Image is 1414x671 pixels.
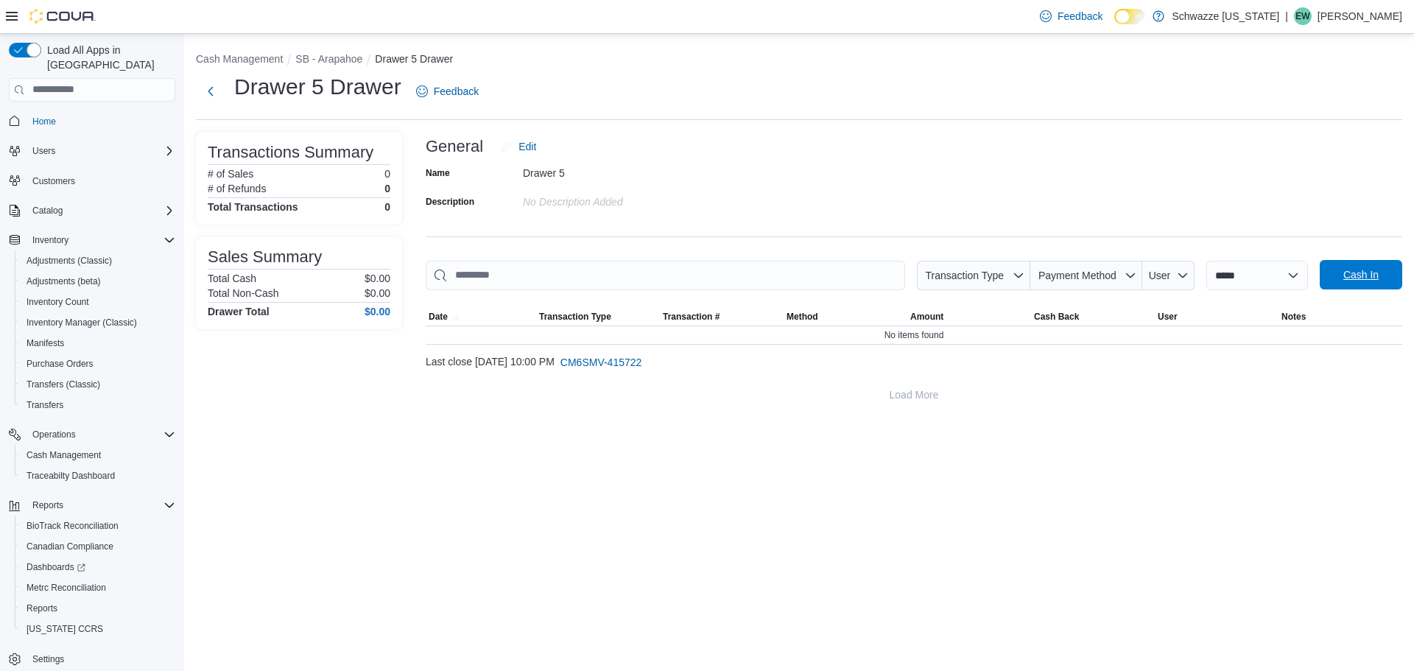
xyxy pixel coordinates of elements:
a: Adjustments (Classic) [21,252,118,270]
button: User [1142,261,1195,290]
button: Method [784,308,907,326]
h6: Total Non-Cash [208,287,279,299]
button: Cash Back [1031,308,1155,326]
span: User [1149,270,1171,281]
span: Inventory [27,231,175,249]
span: Feedback [1058,9,1102,24]
a: Settings [27,650,70,668]
button: Catalog [3,200,181,221]
span: Manifests [27,337,64,349]
button: Operations [27,426,82,443]
a: Metrc Reconciliation [21,579,112,597]
span: Feedback [434,84,479,99]
span: Manifests [21,334,175,352]
span: Canadian Compliance [21,538,175,555]
p: $0.00 [365,273,390,284]
span: Metrc Reconciliation [27,582,106,594]
img: Cova [29,9,96,24]
h6: # of Sales [208,168,253,180]
span: Catalog [32,205,63,217]
span: Settings [27,650,175,668]
h6: Total Cash [208,273,256,284]
a: Customers [27,172,81,190]
span: Dashboards [21,558,175,576]
span: Home [27,112,175,130]
button: Users [3,141,181,161]
span: Transfers (Classic) [21,376,175,393]
p: 0 [384,183,390,194]
h4: Drawer Total [208,306,270,317]
span: Load All Apps in [GEOGRAPHIC_DATA] [41,43,175,72]
button: Purchase Orders [15,354,181,374]
a: Transfers [21,396,69,414]
span: Users [32,145,55,157]
a: Traceabilty Dashboard [21,467,121,485]
button: Inventory [3,230,181,250]
a: Home [27,113,62,130]
button: Canadian Compliance [15,536,181,557]
button: Transaction Type [917,261,1030,290]
button: [US_STATE] CCRS [15,619,181,639]
button: Traceabilty Dashboard [15,466,181,486]
span: Load More [890,387,939,402]
button: Transaction Type [536,308,660,326]
span: BioTrack Reconciliation [21,517,175,535]
p: [PERSON_NAME] [1318,7,1402,25]
a: Cash Management [21,446,107,464]
div: No Description added [523,190,720,208]
span: Adjustments (beta) [27,275,101,287]
div: Ehren Wood [1294,7,1312,25]
span: Purchase Orders [21,355,175,373]
button: Transfers (Classic) [15,374,181,395]
span: EW [1295,7,1309,25]
span: [US_STATE] CCRS [27,623,103,635]
button: Metrc Reconciliation [15,577,181,598]
button: Transaction # [660,308,784,326]
h1: Drawer 5 Drawer [234,72,401,102]
span: Cash Management [27,449,101,461]
span: Transfers [27,399,63,411]
button: Adjustments (beta) [15,271,181,292]
span: No items found [884,329,944,341]
button: Reports [27,496,69,514]
span: Traceabilty Dashboard [27,470,115,482]
span: Adjustments (beta) [21,273,175,290]
span: Reports [32,499,63,511]
h3: Transactions Summary [208,144,373,161]
button: Cash Management [196,53,283,65]
button: Transfers [15,395,181,415]
a: Feedback [410,77,485,106]
button: User [1155,308,1278,326]
button: Inventory Count [15,292,181,312]
a: Purchase Orders [21,355,99,373]
span: Settings [32,653,64,665]
span: Transaction Type [925,270,1004,281]
span: Transaction # [663,311,720,323]
span: Cash Back [1034,311,1079,323]
button: Payment Method [1030,261,1142,290]
button: Users [27,142,61,160]
a: Inventory Manager (Classic) [21,314,143,331]
span: Dark Mode [1114,24,1115,25]
span: BioTrack Reconciliation [27,520,119,532]
button: CM6SMV-415722 [555,348,648,377]
span: Home [32,116,56,127]
a: Manifests [21,334,70,352]
button: Reports [15,598,181,619]
nav: An example of EuiBreadcrumbs [196,52,1402,69]
a: Transfers (Classic) [21,376,106,393]
a: Reports [21,600,63,617]
span: Transfers (Classic) [27,379,100,390]
div: Drawer 5 [523,161,720,179]
button: Cash In [1320,260,1402,289]
span: Reports [27,496,175,514]
a: [US_STATE] CCRS [21,620,109,638]
a: Canadian Compliance [21,538,119,555]
a: Inventory Count [21,293,95,311]
a: Feedback [1034,1,1108,31]
span: Edit [518,139,536,154]
h3: General [426,138,483,155]
button: Date [426,308,536,326]
h4: 0 [384,201,390,213]
a: Adjustments (beta) [21,273,107,290]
